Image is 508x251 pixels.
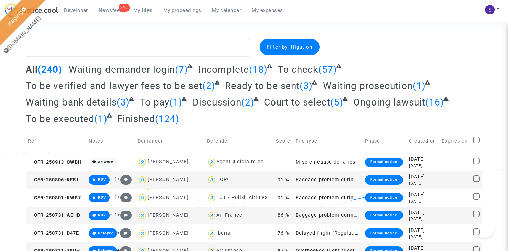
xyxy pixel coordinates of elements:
[117,97,130,108] span: (3)
[409,199,437,204] div: [DATE]
[175,64,188,75] span: (7)
[147,230,189,236] div: [PERSON_NAME]
[207,193,217,203] img: icon-user.svg
[26,129,86,153] td: Ref.
[207,211,217,220] img: icon-user.svg
[264,97,330,108] span: Court to select
[207,228,217,238] img: icon-user.svg
[407,129,439,153] td: Created on
[93,5,128,15] a: 819Newsfeed
[273,129,293,153] td: Score
[117,176,132,182] span: +
[413,80,426,91] span: (1)
[26,80,202,91] span: To be verified and lawyer fees to be set
[283,159,284,165] span: -
[425,97,444,108] span: (16)
[278,195,289,201] span: 91 %
[293,153,363,171] td: Mise en cause de la responsabilité de l'Etat pour lenteur excessive de la Justice (dossier avocat)
[439,129,471,153] td: Expires on
[98,160,113,164] i: no note
[409,181,437,186] div: [DATE]
[353,97,425,108] span: Ongoing lawsuit
[409,209,437,216] div: [DATE]
[216,230,231,236] div: Iberia
[38,64,62,75] span: (240)
[169,97,182,108] span: (1)
[293,189,363,207] td: Baggage problem during a flight
[330,97,343,108] span: (5)
[147,195,189,200] div: [PERSON_NAME]
[163,7,201,13] span: My proceedings
[318,64,337,75] span: (57)
[94,113,108,124] span: (1)
[5,9,24,28] a: staging
[293,129,363,153] td: File type
[117,230,131,236] span: +
[139,97,169,108] span: To pay
[216,159,279,165] div: Agent judiciaire de l'Etat
[409,163,437,169] div: [DATE]
[98,213,106,217] span: RDV
[216,212,242,218] div: Air France
[207,157,217,167] img: icon-user.svg
[28,212,80,218] span: CFR-250731-AEHB
[278,64,318,75] span: To check
[241,97,254,108] span: (2)
[252,7,283,13] span: My expenses
[278,177,289,183] span: 91 %
[278,212,289,218] span: 86 %
[138,157,147,167] img: icon-user.svg
[267,44,312,50] span: Filter by litigation
[293,224,363,242] td: Delayed flight (Regulation EC 261/2004)
[409,216,437,222] div: [DATE]
[216,177,229,182] div: HOP!
[98,177,106,182] span: RDV
[26,64,38,75] span: All
[365,193,403,202] div: Formal notice
[138,175,147,185] img: icon-user.svg
[110,194,117,200] span: + 1
[158,5,207,15] a: My proceedings
[216,195,268,200] div: LOT - Polish Airlines
[212,7,241,13] span: My calendar
[28,177,78,183] span: CFR-250806-KEFJ
[64,7,88,13] span: Developer
[207,5,247,15] a: My calendar
[409,156,437,163] div: [DATE]
[293,171,363,189] td: Baggage problem during a flight
[69,64,175,75] span: Waiting demander login
[135,129,205,153] td: Demander
[225,80,300,91] span: Ready to be sent
[28,195,81,201] span: CFR-250801-KWB7
[117,212,132,218] span: +
[119,4,130,12] div: 819
[58,5,93,15] a: Developer
[409,173,437,181] div: [DATE]
[365,211,403,220] div: Formal notice
[99,7,123,13] span: Newsfeed
[323,80,413,91] span: Waiting prosecution
[293,207,363,224] td: Baggage problem during a flight
[365,228,403,238] div: Formal notice
[128,5,158,15] a: My files
[86,129,135,153] td: Notes
[147,159,189,165] div: [PERSON_NAME]
[300,80,313,91] span: (3)
[147,212,189,218] div: [PERSON_NAME]
[198,64,249,75] span: Incomplete
[278,230,289,236] span: 76 %
[26,113,94,124] span: To be executed
[117,194,132,200] span: +
[246,5,288,15] a: My expenses
[110,176,117,182] span: + 1
[28,159,82,165] span: CFR-250913-CWBH
[28,230,79,236] span: CFR-250731-D47E
[202,80,215,91] span: (2)
[485,5,495,14] img: AATXAJzXWKNfJAvGAIGHdyY_gcMIbvvELmlruU_jnevN=s96-c
[409,227,437,234] div: [DATE]
[98,195,106,200] span: RDV
[26,97,117,108] span: Waiting bank details
[147,177,189,182] div: [PERSON_NAME]
[207,175,217,185] img: icon-user.svg
[474,217,495,238] iframe: Help Scout Beacon - Open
